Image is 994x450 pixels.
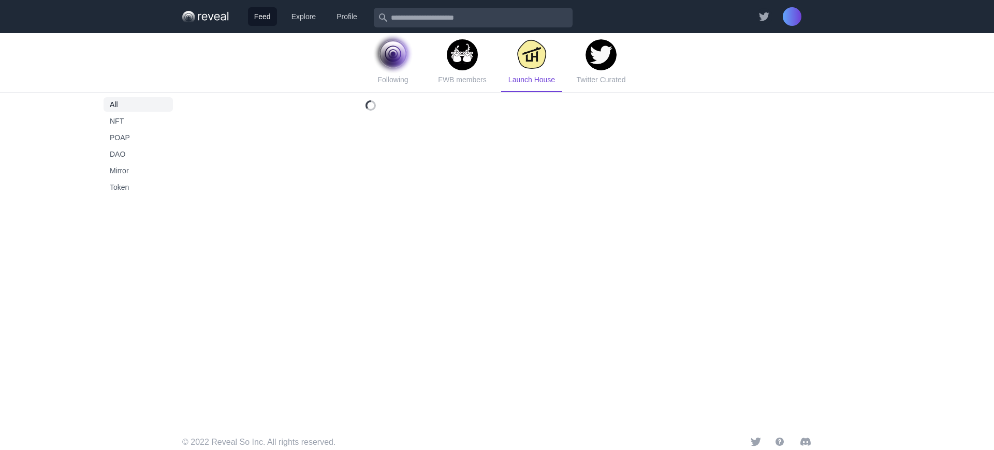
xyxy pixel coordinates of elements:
nav: Sidebar [99,97,177,194]
button: NFT [104,114,173,128]
a: Twitter Curated [571,33,632,92]
span: Following [377,76,408,84]
button: DAO [104,147,173,161]
a: Profile [330,7,363,26]
a: FWB members [432,33,493,92]
span: Token [110,182,167,192]
a: Explore [285,7,322,26]
span: POAP [110,132,167,143]
span: Mirror [110,166,167,176]
span: Twitter Curated [577,76,626,84]
span: DAO [110,149,167,159]
span: Launch House [508,76,555,84]
p: © 2022 Reveal So Inc. All rights reserved. [182,436,335,448]
img: Group-40.0168dfcd.png [182,9,231,24]
button: Token [104,180,173,194]
button: Mirror [104,163,173,178]
span: FWB members [438,76,486,84]
button: POAP [104,130,173,145]
a: Feed [248,7,277,26]
a: Launch House [501,33,562,92]
a: Following [362,33,423,92]
button: All [104,97,173,112]
span: NFT [110,116,167,126]
span: All [110,99,167,110]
